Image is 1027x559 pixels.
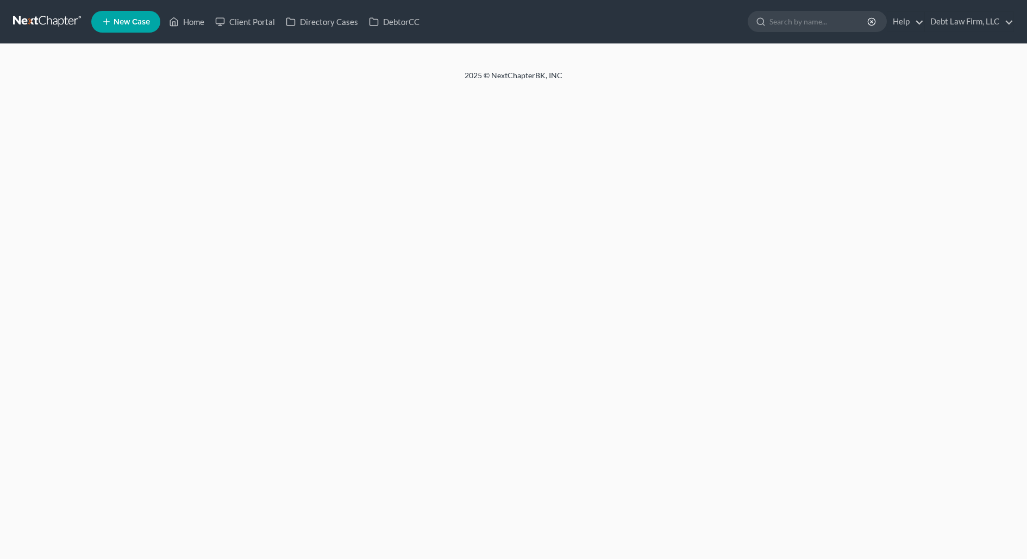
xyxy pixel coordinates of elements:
a: Home [164,12,210,32]
a: Debt Law Firm, LLC [925,12,1013,32]
a: DebtorCC [364,12,425,32]
input: Search by name... [769,11,869,32]
div: 2025 © NextChapterBK, INC [204,70,823,90]
a: Help [887,12,924,32]
span: New Case [114,18,150,26]
a: Client Portal [210,12,280,32]
a: Directory Cases [280,12,364,32]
